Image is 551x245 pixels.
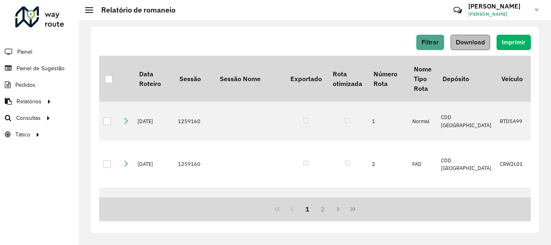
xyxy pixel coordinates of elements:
[437,141,496,188] td: CDD [GEOGRAPHIC_DATA]
[300,201,315,217] button: 1
[330,201,346,217] button: Next Page
[408,56,437,102] th: Nome Tipo Rota
[345,201,361,217] button: Last Page
[437,102,496,141] td: CDD [GEOGRAPHIC_DATA]
[134,56,174,102] th: Data Roteiro
[93,6,175,15] h2: Relatório de romaneio
[468,2,529,10] h3: [PERSON_NAME]
[17,64,65,73] span: Painel de Sugestão
[214,56,285,102] th: Sessão Nome
[17,97,42,106] span: Relatórios
[496,56,528,102] th: Veículo
[496,141,528,188] td: CRW2L01
[174,102,214,141] td: 1259160
[15,130,30,139] span: Tático
[368,141,408,188] td: 2
[408,102,437,141] td: Normal
[449,2,466,19] a: Contato Rápido
[456,39,485,46] span: Download
[174,141,214,188] td: 1259160
[408,141,437,188] td: FAD
[285,56,327,102] th: Exportado
[468,10,529,18] span: [PERSON_NAME]
[15,81,35,89] span: Pedidos
[416,35,444,50] button: Filtrar
[502,39,526,46] span: Imprimir
[16,114,41,122] span: Consultas
[368,56,408,102] th: Número Rota
[422,39,439,46] span: Filtrar
[451,35,490,50] button: Download
[134,141,174,188] td: [DATE]
[327,56,367,102] th: Rota otimizada
[17,48,32,56] span: Painel
[368,102,408,141] td: 1
[437,56,496,102] th: Depósito
[134,102,174,141] td: [DATE]
[497,35,531,50] button: Imprimir
[315,201,330,217] button: 2
[496,102,528,141] td: RTD5A99
[174,56,214,102] th: Sessão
